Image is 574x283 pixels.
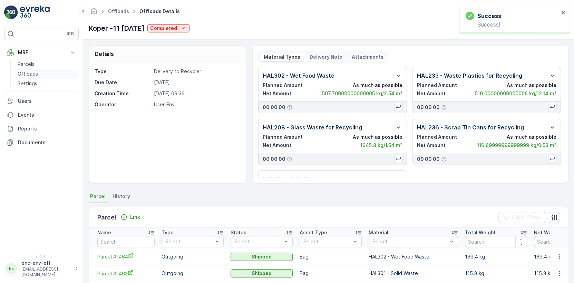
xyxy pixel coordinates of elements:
[477,12,501,20] h3: Success
[4,108,79,122] a: Events
[351,53,383,60] p: Attachments
[263,142,291,149] p: Net Amount
[162,253,224,260] p: Outgoing
[18,61,35,68] p: Parcels
[15,79,79,88] a: Settings
[263,175,322,183] p: HAL301 - Solid Waste
[95,79,151,86] p: Due Date
[4,46,79,59] button: MRF
[465,270,527,277] p: 115.8 kg
[417,82,457,89] p: Planned Amount
[353,82,402,89] p: As much as possible
[417,156,440,163] p: 00 00 00
[15,59,79,69] a: Parcels
[154,90,239,97] p: [DATE] 09:36
[95,50,114,58] p: Details
[417,123,524,131] p: HAL236 - Scrap Tin Cans for Recycling
[369,229,388,236] p: Material
[67,31,74,37] p: ⌘B
[20,6,50,19] img: logo_light-DOdMpM7g.png
[417,142,446,149] p: Net Amount
[417,104,440,111] p: 00 00 00
[369,270,458,277] p: HAL301 - Solid Waste
[372,238,447,245] p: Select
[263,82,303,89] p: Planned Amount
[561,10,566,16] button: close
[287,156,292,162] div: Help Tooltip Icon
[534,229,561,236] p: Net Weight
[4,136,79,149] a: Documents
[498,212,546,223] button: Clear Filters
[97,253,155,260] a: Parcel #1464
[18,98,76,105] p: Users
[18,111,76,118] p: Events
[417,71,522,80] p: HAL233 - Waste Plastics for Recycling
[138,8,181,15] span: Offloads Details
[97,213,116,222] p: Parcel
[108,8,129,14] a: Offloads
[90,193,106,200] span: Parcel
[512,214,542,221] p: Clear Filters
[89,23,145,33] p: Koper -11 [DATE]
[263,156,285,163] p: 00 00 00
[263,71,334,80] p: HAL302 - Wet Food Waste
[353,134,402,140] p: As much as possible
[360,142,402,149] p: 1645.8 kg / 1.54 m³
[263,53,300,60] p: Material Types
[21,260,71,266] p: enc-env-off
[252,253,272,260] p: Shipped
[97,236,155,247] input: Search
[162,270,224,277] p: Outgoing
[15,69,79,79] a: Offloads
[300,253,362,260] p: Bag
[6,263,17,274] div: EE
[300,270,362,277] p: Bag
[113,193,130,200] span: History
[18,49,65,56] p: MRF
[95,90,151,97] p: Creation Time
[165,238,213,245] p: Select
[231,269,293,277] button: Shipped
[477,142,556,149] p: 116.69999999999999 kg / 0.53 m³
[90,10,98,16] a: Homepage
[263,104,285,111] p: 00 00 00
[287,105,292,110] div: Help Tooltip Icon
[130,214,140,221] p: Link
[417,134,457,140] p: Planned Amount
[234,238,282,245] p: Select
[466,21,559,28] p: Success!
[4,94,79,108] a: Users
[263,134,303,140] p: Planned Amount
[18,125,76,132] p: Reports
[4,6,18,19] img: logo
[507,134,556,140] p: As much as possible
[441,156,447,162] div: Help Tooltip Icon
[507,82,556,89] p: As much as possible
[309,53,342,60] p: Delivery Note
[4,122,79,136] a: Reports
[263,90,291,97] p: Net Amount
[475,90,556,97] p: 510.00000000000006 kg / 12.14 m³
[97,229,111,236] p: Name
[300,229,327,236] p: Asset Type
[4,254,79,258] span: v 1.50.1
[21,266,71,277] p: [EMAIL_ADDRESS][DOMAIN_NAME]
[97,270,155,277] span: Parcel #1463
[322,90,402,97] p: 507.70000000000005 kg / 2.54 m³
[150,25,177,32] p: Completed
[154,79,239,86] p: [DATE]
[18,80,37,87] p: Settings
[441,105,447,110] div: Help Tooltip Icon
[231,229,246,236] p: Status
[465,229,496,236] p: Total Weight
[263,123,362,131] p: HAL208 - Glass Waste for Recycling
[465,236,527,247] input: Search
[303,238,351,245] p: Select
[18,70,38,77] p: Offloads
[4,260,79,277] button: EEenc-env-off[EMAIL_ADDRESS][DOMAIN_NAME]
[147,24,189,32] button: Completed
[154,68,239,75] p: Delivery to Recycler
[95,68,151,75] p: Type
[231,253,293,261] button: Shipped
